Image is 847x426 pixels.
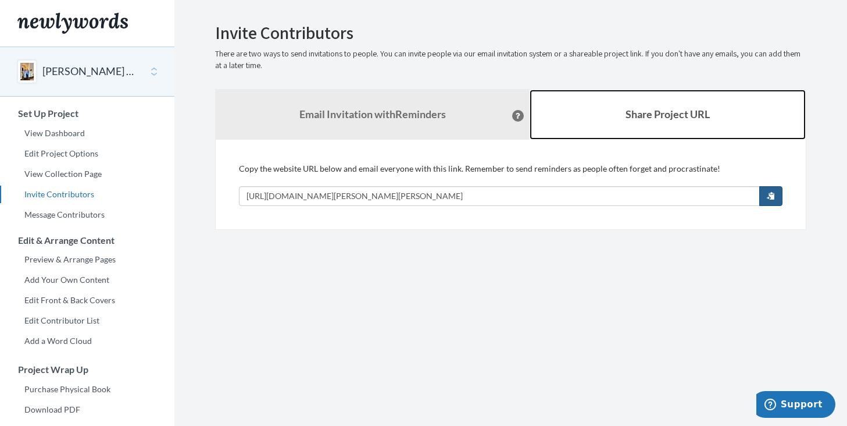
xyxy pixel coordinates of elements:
strong: Email Invitation with Reminders [299,108,446,120]
div: Copy the website URL below and email everyone with this link. Remember to send reminders as peopl... [239,163,782,206]
p: There are two ways to send invitations to people. You can invite people via our email invitation ... [215,48,806,72]
button: [PERSON_NAME] and [PERSON_NAME]'s 30th Anniversary [42,64,137,79]
h3: Set Up Project [1,108,174,119]
b: Share Project URL [626,108,710,120]
h3: Project Wrap Up [1,364,174,375]
h3: Edit & Arrange Content [1,235,174,246]
h2: Invite Contributors [215,23,806,42]
iframe: Opens a widget where you can chat to one of our agents [756,391,835,420]
img: Newlywords logo [17,13,128,34]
